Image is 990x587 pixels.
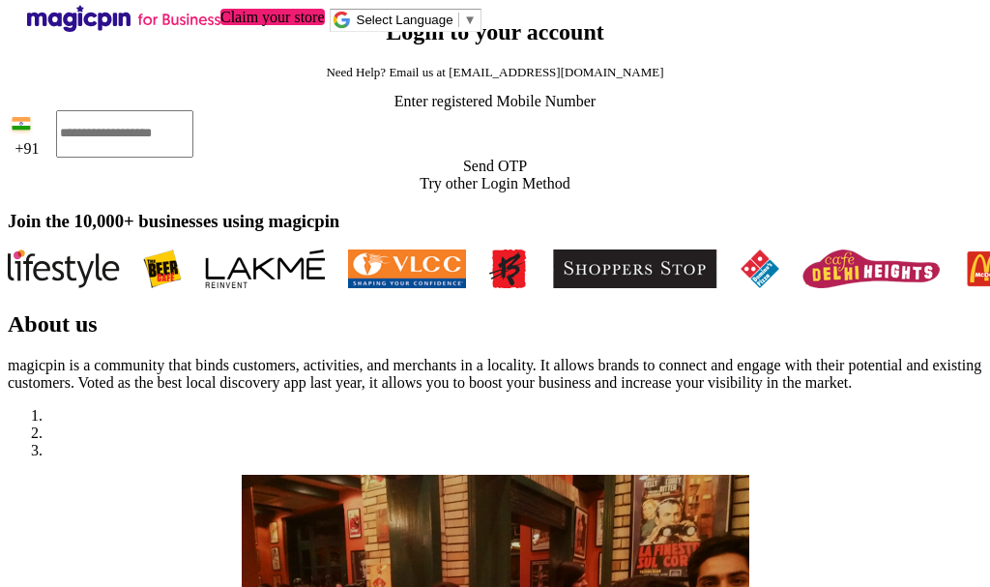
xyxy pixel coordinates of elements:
img: magicpin [27,5,220,32]
div: +91 [8,140,56,158]
a: Claim your store [220,9,325,25]
h2: About us [8,311,982,338]
span: ▼ [464,13,477,27]
span: ​ [458,13,459,27]
div: Try other Login Method [8,175,982,192]
div: Enter registered Mobile Number [8,93,982,110]
div: Send OTP [8,158,982,175]
p: magicpin is a community that binds customers, activities, and merchants in a locality. It allows ... [8,357,982,392]
img: 8BGLRPwvQ+9ZgAAAAASUVORK5CYII= [8,115,35,136]
a: Select Language​ [357,13,477,27]
p: Need Help? Email us at [EMAIL_ADDRESS][DOMAIN_NAME] [8,65,982,80]
h3: Join the 10,000+ businesses using magicpin [8,211,982,232]
span: Select Language [357,13,453,27]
